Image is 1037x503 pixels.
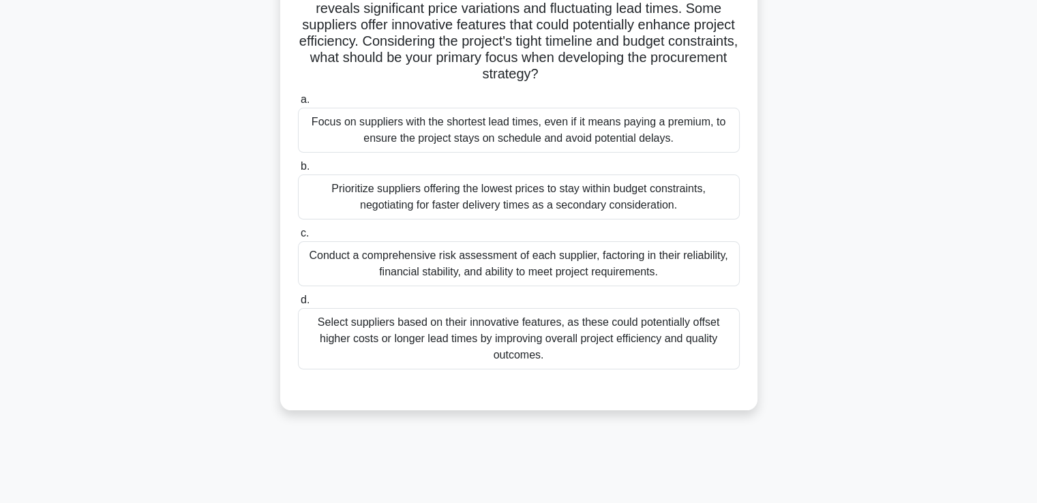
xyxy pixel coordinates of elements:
[301,227,309,239] span: c.
[298,308,740,369] div: Select suppliers based on their innovative features, as these could potentially offset higher cos...
[298,174,740,219] div: Prioritize suppliers offering the lowest prices to stay within budget constraints, negotiating fo...
[298,241,740,286] div: Conduct a comprehensive risk assessment of each supplier, factoring in their reliability, financi...
[301,160,310,172] span: b.
[301,93,310,105] span: a.
[301,294,310,305] span: d.
[298,108,740,153] div: Focus on suppliers with the shortest lead times, even if it means paying a premium, to ensure the...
